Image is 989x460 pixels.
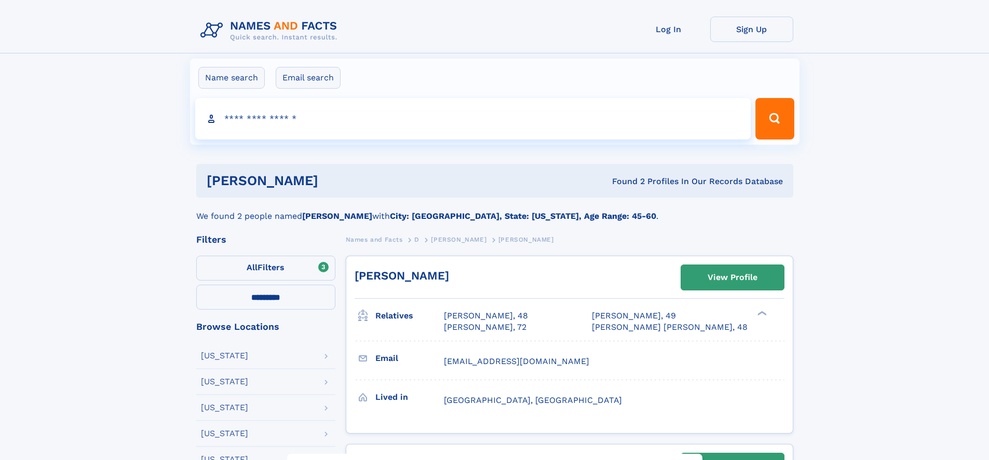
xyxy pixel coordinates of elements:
[375,350,444,367] h3: Email
[375,307,444,325] h3: Relatives
[444,395,622,405] span: [GEOGRAPHIC_DATA], [GEOGRAPHIC_DATA]
[627,17,710,42] a: Log In
[247,262,258,272] span: All
[201,429,248,438] div: [US_STATE]
[196,17,346,45] img: Logo Names and Facts
[444,322,526,333] a: [PERSON_NAME], 72
[195,98,751,140] input: search input
[444,356,589,366] span: [EMAIL_ADDRESS][DOMAIN_NAME]
[465,176,783,187] div: Found 2 Profiles In Our Records Database
[708,266,757,289] div: View Profile
[346,233,403,246] a: Names and Facts
[592,310,676,322] a: [PERSON_NAME], 49
[196,322,335,331] div: Browse Locations
[498,236,554,243] span: [PERSON_NAME]
[444,310,528,322] a: [PERSON_NAME], 48
[431,233,486,246] a: [PERSON_NAME]
[592,322,748,333] a: [PERSON_NAME] [PERSON_NAME], 48
[755,310,767,317] div: ❯
[198,67,265,89] label: Name search
[414,233,419,246] a: D
[196,198,793,222] div: We found 2 people named with .
[201,378,248,386] div: [US_STATE]
[355,269,449,282] a: [PERSON_NAME]
[390,211,656,221] b: City: [GEOGRAPHIC_DATA], State: [US_STATE], Age Range: 45-60
[201,352,248,360] div: [US_STATE]
[302,211,372,221] b: [PERSON_NAME]
[710,17,793,42] a: Sign Up
[755,98,794,140] button: Search Button
[201,403,248,412] div: [US_STATE]
[375,388,444,406] h3: Lived in
[196,256,335,281] label: Filters
[207,174,465,187] h1: [PERSON_NAME]
[276,67,341,89] label: Email search
[431,236,486,243] span: [PERSON_NAME]
[414,236,419,243] span: D
[681,265,784,290] a: View Profile
[196,235,335,244] div: Filters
